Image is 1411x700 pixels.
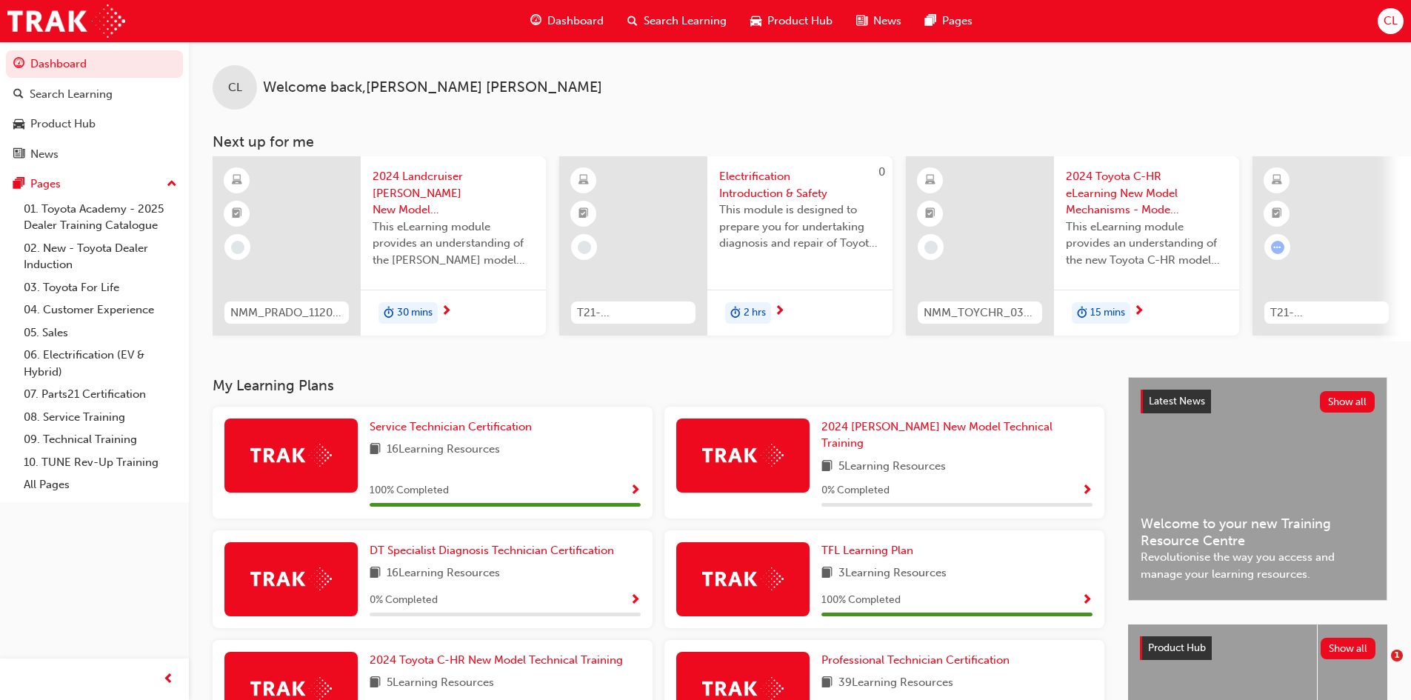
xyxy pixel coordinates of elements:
[13,118,24,131] span: car-icon
[838,564,947,583] span: 3 Learning Resources
[373,168,534,219] span: 2024 Landcruiser [PERSON_NAME] New Model Mechanisms - Model Outline 1
[370,420,532,433] span: Service Technician Certification
[232,204,242,224] span: booktick-icon
[370,419,538,436] a: Service Technician Certification
[702,444,784,467] img: Trak
[744,304,766,321] span: 2 hrs
[878,165,885,179] span: 0
[18,473,183,496] a: All Pages
[228,79,242,96] span: CL
[821,652,1015,669] a: Professional Technician Certification
[821,542,919,559] a: TFL Learning Plan
[6,170,183,198] button: Pages
[1384,13,1398,30] span: CL
[821,420,1053,450] span: 2024 [PERSON_NAME] New Model Technical Training
[702,677,784,700] img: Trak
[370,592,438,609] span: 0 % Completed
[578,204,589,224] span: booktick-icon
[163,670,174,689] span: prev-icon
[370,653,623,667] span: 2024 Toyota C-HR New Model Technical Training
[213,156,546,336] a: NMM_PRADO_112024_MODULE_12024 Landcruiser [PERSON_NAME] New Model Mechanisms - Model Outline 1Thi...
[13,178,24,191] span: pages-icon
[6,81,183,108] a: Search Learning
[821,544,913,557] span: TFL Learning Plan
[630,591,641,610] button: Show Progress
[6,50,183,78] a: Dashboard
[387,441,500,459] span: 16 Learning Resources
[630,594,641,607] span: Show Progress
[13,88,24,101] span: search-icon
[1128,377,1387,601] a: Latest NewsShow allWelcome to your new Training Resource CentreRevolutionise the way you access a...
[397,304,433,321] span: 30 mins
[1081,481,1093,500] button: Show Progress
[1320,391,1375,413] button: Show all
[373,219,534,269] span: This eLearning module provides an understanding of the [PERSON_NAME] model line-up and its Katash...
[906,156,1239,336] a: NMM_TOYCHR_032024_MODULE_12024 Toyota C-HR eLearning New Model Mechanisms - Model Outline (Module...
[189,133,1411,150] h3: Next up for me
[924,241,938,254] span: learningRecordVerb_NONE-icon
[370,441,381,459] span: book-icon
[1149,395,1205,407] span: Latest News
[370,542,620,559] a: DT Specialist Diagnosis Technician Certification
[18,237,183,276] a: 02. New - Toyota Dealer Induction
[738,6,844,36] a: car-iconProduct Hub
[577,304,690,321] span: T21-FOD_HVIS_PREREQ
[370,674,381,693] span: book-icon
[838,674,953,693] span: 39 Learning Resources
[821,592,901,609] span: 100 % Completed
[387,564,500,583] span: 16 Learning Resources
[821,482,890,499] span: 0 % Completed
[1133,305,1144,319] span: next-icon
[1321,638,1376,659] button: Show all
[6,141,183,168] a: News
[167,175,177,194] span: up-icon
[30,146,59,163] div: News
[232,171,242,190] span: learningResourceType_ELEARNING-icon
[18,299,183,321] a: 04. Customer Experience
[630,484,641,498] span: Show Progress
[6,110,183,138] a: Product Hub
[387,674,494,693] span: 5 Learning Resources
[750,12,761,30] span: car-icon
[821,419,1093,452] a: 2024 [PERSON_NAME] New Model Technical Training
[1391,650,1403,661] span: 1
[1141,390,1375,413] a: Latest NewsShow all
[942,13,973,30] span: Pages
[7,4,125,38] a: Trak
[1090,304,1125,321] span: 15 mins
[370,652,629,669] a: 2024 Toyota C-HR New Model Technical Training
[925,171,935,190] span: learningResourceType_ELEARNING-icon
[844,6,913,36] a: news-iconNews
[370,482,449,499] span: 100 % Completed
[1066,168,1227,219] span: 2024 Toyota C-HR eLearning New Model Mechanisms - Model Outline (Module 1)
[774,305,785,319] span: next-icon
[1077,304,1087,323] span: duration-icon
[1081,484,1093,498] span: Show Progress
[719,168,881,201] span: Electrification Introduction & Safety
[630,481,641,500] button: Show Progress
[13,148,24,161] span: news-icon
[578,171,589,190] span: learningResourceType_ELEARNING-icon
[18,344,183,383] a: 06. Electrification (EV & Hybrid)
[838,458,946,476] span: 5 Learning Resources
[250,677,332,700] img: Trak
[616,6,738,36] a: search-iconSearch Learning
[856,12,867,30] span: news-icon
[6,47,183,170] button: DashboardSearch LearningProduct HubNews
[370,544,614,557] span: DT Specialist Diagnosis Technician Certification
[821,564,833,583] span: book-icon
[559,156,893,336] a: 0T21-FOD_HVIS_PREREQElectrification Introduction & SafetyThis module is designed to prepare you f...
[18,428,183,451] a: 09. Technical Training
[1141,516,1375,549] span: Welcome to your new Training Resource Centre
[1270,304,1383,321] span: T21-PTHV_HYBRID_PRE_EXAM
[1272,204,1282,224] span: booktick-icon
[1081,591,1093,610] button: Show Progress
[925,204,935,224] span: booktick-icon
[913,6,984,36] a: pages-iconPages
[441,305,452,319] span: next-icon
[263,79,602,96] span: Welcome back , [PERSON_NAME] [PERSON_NAME]
[1081,594,1093,607] span: Show Progress
[1141,549,1375,582] span: Revolutionise the way you access and manage your learning resources.
[924,304,1036,321] span: NMM_TOYCHR_032024_MODULE_1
